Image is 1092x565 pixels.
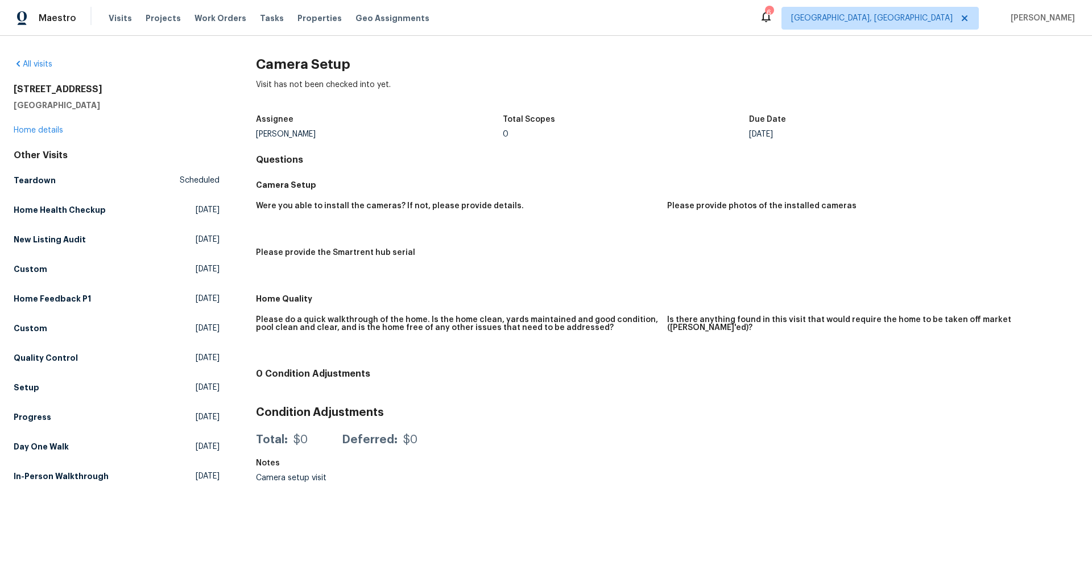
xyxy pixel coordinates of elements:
a: Home Feedback P1[DATE] [14,288,220,309]
span: [DATE] [196,234,220,245]
h5: Due Date [749,116,786,123]
h5: Progress [14,411,51,423]
span: [DATE] [196,382,220,393]
span: Work Orders [195,13,246,24]
a: Custom[DATE] [14,259,220,279]
a: New Listing Audit[DATE] [14,229,220,250]
span: [GEOGRAPHIC_DATA], [GEOGRAPHIC_DATA] [791,13,953,24]
h5: Total Scopes [503,116,555,123]
h5: In-Person Walkthrough [14,471,109,482]
div: 0 [503,130,750,138]
a: In-Person Walkthrough[DATE] [14,466,220,486]
div: 6 [765,7,773,18]
h5: [GEOGRAPHIC_DATA] [14,100,220,111]
span: [DATE] [196,323,220,334]
div: $0 [293,434,308,446]
a: Quality Control[DATE] [14,348,220,368]
span: Projects [146,13,181,24]
span: [PERSON_NAME] [1006,13,1075,24]
h5: Home Health Checkup [14,204,106,216]
div: [DATE] [749,130,996,138]
span: [DATE] [196,352,220,364]
h4: 0 Condition Adjustments [256,368,1078,380]
span: [DATE] [196,471,220,482]
h5: Assignee [256,116,293,123]
span: Tasks [260,14,284,22]
a: Progress[DATE] [14,407,220,427]
h5: Please provide the Smartrent hub serial [256,249,415,257]
h5: Quality Control [14,352,78,364]
h5: Is there anything found in this visit that would require the home to be taken off market ([PERSON... [667,316,1069,332]
span: [DATE] [196,293,220,304]
span: [DATE] [196,441,220,452]
a: Setup[DATE] [14,377,220,398]
span: [DATE] [196,263,220,275]
span: Properties [297,13,342,24]
h5: Custom [14,323,47,334]
h5: Please do a quick walkthrough of the home. Is the home clean, yards maintained and good condition... [256,316,658,332]
h5: Custom [14,263,47,275]
h2: Camera Setup [256,59,1078,70]
h5: Were you able to install the cameras? If not, please provide details. [256,202,524,210]
span: Maestro [39,13,76,24]
h5: New Listing Audit [14,234,86,245]
a: TeardownScheduled [14,170,220,191]
span: Visits [109,13,132,24]
h5: Teardown [14,175,56,186]
h5: Home Quality [256,293,1078,304]
span: Scheduled [180,175,220,186]
div: Deferred: [342,434,398,446]
h5: Please provide photos of the installed cameras [667,202,857,210]
a: All visits [14,60,52,68]
div: Other Visits [14,150,220,161]
a: Custom[DATE] [14,318,220,339]
a: Home details [14,126,63,134]
h3: Condition Adjustments [256,407,1078,418]
h5: Notes [256,459,280,467]
h5: Day One Walk [14,441,69,452]
div: Camera setup visit [256,474,503,482]
h5: Home Feedback P1 [14,293,91,304]
div: [PERSON_NAME] [256,130,503,138]
a: Day One Walk[DATE] [14,436,220,457]
span: Geo Assignments [355,13,429,24]
span: [DATE] [196,204,220,216]
div: Visit has not been checked into yet. [256,79,1078,109]
h2: [STREET_ADDRESS] [14,84,220,95]
h5: Setup [14,382,39,393]
a: Home Health Checkup[DATE] [14,200,220,220]
div: Total: [256,434,288,446]
div: $0 [403,434,417,446]
span: [DATE] [196,411,220,423]
h5: Camera Setup [256,179,1078,191]
h4: Questions [256,154,1078,166]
